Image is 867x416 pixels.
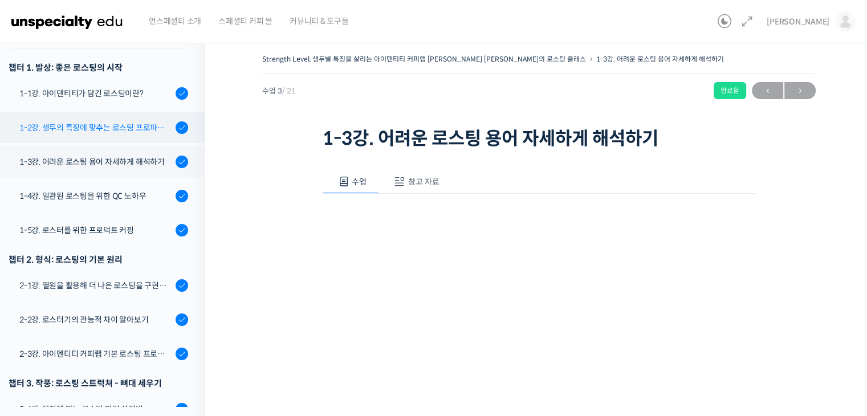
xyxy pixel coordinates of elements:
[752,82,783,99] a: ←이전
[104,339,118,348] span: 대화
[752,83,783,99] span: ←
[9,376,188,391] div: 챕터 3. 작풍: 로스팅 스트럭쳐 - 뼈대 세우기
[19,313,172,326] div: 2-2강. 로스터기의 관능적 차이 알아보기
[784,82,816,99] a: 다음→
[767,17,829,27] span: [PERSON_NAME]
[147,321,219,350] a: 설정
[262,55,586,63] a: Strength Level, 생두별 특징을 살리는 아이덴티티 커피랩 [PERSON_NAME] [PERSON_NAME]의 로스팅 클래스
[408,177,439,187] span: 참고 자료
[596,55,724,63] a: 1-3강. 어려운 로스팅 용어 자세하게 해석하기
[176,338,190,348] span: 설정
[19,121,172,134] div: 1-2강. 생두의 특징에 맞추는 로스팅 프로파일 'Stength Level'
[784,83,816,99] span: →
[75,321,147,350] a: 대화
[36,338,43,348] span: 홈
[262,87,296,95] span: 수업 3
[3,321,75,350] a: 홈
[19,403,172,415] div: 3-1강. 목적에 맞는 로스팅 타임 설정법
[282,86,296,96] span: / 21
[323,128,756,149] h1: 1-3강. 어려운 로스팅 용어 자세하게 해석하기
[352,177,367,187] span: 수업
[19,190,172,202] div: 1-4강. 일관된 로스팅을 위한 QC 노하우
[19,156,172,168] div: 1-3강. 어려운 로스팅 용어 자세하게 해석하기
[19,224,172,236] div: 1-5강. 로스터를 위한 프로덕트 커핑
[19,87,172,100] div: 1-1강. 아이덴티티가 담긴 로스팅이란?
[9,252,188,267] div: 챕터 2. 형식: 로스팅의 기본 원리
[714,82,746,99] div: 완료함
[19,348,172,360] div: 2-3강. 아이덴티티 커피랩 기본 로스팅 프로파일 세팅
[19,279,172,292] div: 2-1강. 열원을 활용해 더 나은 로스팅을 구현하는 방법
[9,60,188,75] h3: 챕터 1. 발상: 좋은 로스팅의 시작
